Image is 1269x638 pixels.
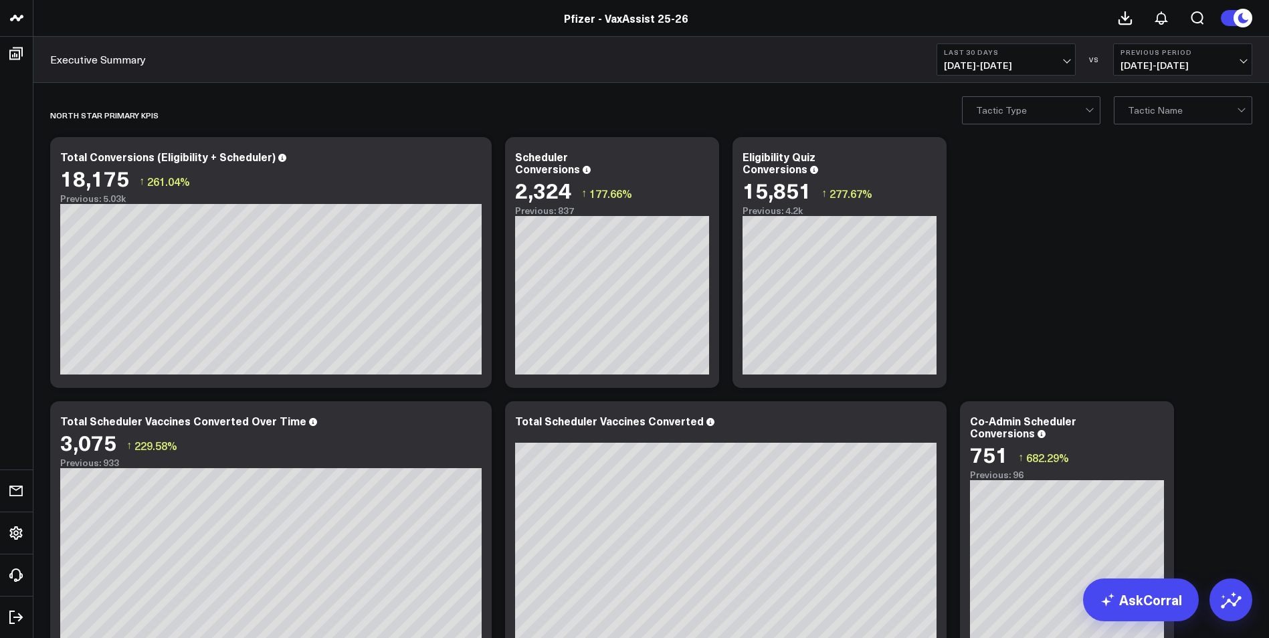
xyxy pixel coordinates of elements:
[1113,43,1252,76] button: Previous Period[DATE]-[DATE]
[134,438,177,453] span: 229.58%
[944,60,1068,71] span: [DATE] - [DATE]
[564,11,688,25] a: Pfizer - VaxAssist 25-26
[1018,449,1023,466] span: ↑
[970,442,1008,466] div: 751
[60,457,482,468] div: Previous: 933
[1120,60,1245,71] span: [DATE] - [DATE]
[515,178,571,202] div: 2,324
[60,413,306,428] div: Total Scheduler Vaccines Converted Over Time
[1120,48,1245,56] b: Previous Period
[60,149,276,164] div: Total Conversions (Eligibility + Scheduler)
[944,48,1068,56] b: Last 30 Days
[743,149,815,176] div: Eligibility Quiz Conversions
[1026,450,1069,465] span: 682.29%
[147,174,190,189] span: 261.04%
[937,43,1076,76] button: Last 30 Days[DATE]-[DATE]
[821,185,827,202] span: ↑
[581,185,587,202] span: ↑
[515,149,580,176] div: Scheduler Conversions
[743,178,811,202] div: 15,851
[1083,578,1199,621] a: AskCorral
[60,193,482,204] div: Previous: 5.03k
[50,52,146,67] a: Executive Summary
[60,430,116,454] div: 3,075
[743,205,937,216] div: Previous: 4.2k
[515,205,709,216] div: Previous: 837
[829,186,872,201] span: 277.67%
[589,186,632,201] span: 177.66%
[515,413,704,428] div: Total Scheduler Vaccines Converted
[970,413,1076,440] div: Co-Admin Scheduler Conversions
[50,100,159,130] div: North Star Primary KPIs
[126,437,132,454] span: ↑
[1082,56,1106,64] div: VS
[970,469,1164,480] div: Previous: 96
[139,173,144,190] span: ↑
[60,166,129,190] div: 18,175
